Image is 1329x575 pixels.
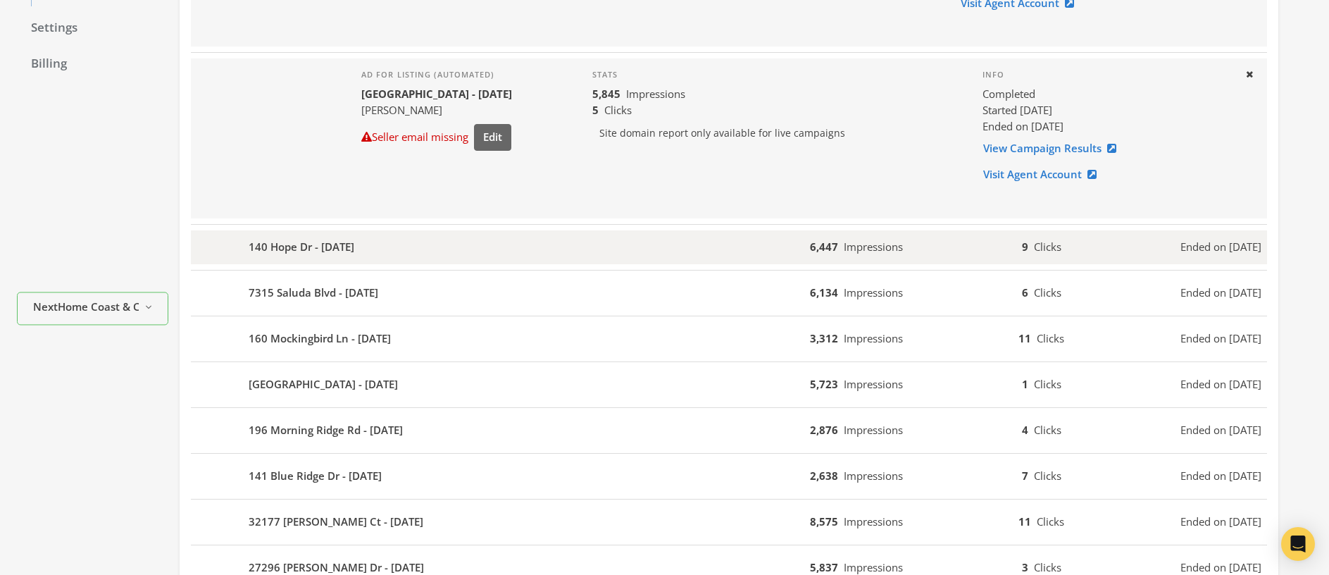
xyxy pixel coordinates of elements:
span: Impressions [844,240,903,254]
button: 140 Hope Dr - [DATE]6,447Impressions9ClicksEnded on [DATE] [191,230,1267,264]
span: Clicks [604,103,632,117]
b: 11 [1018,514,1031,528]
span: Impressions [844,423,903,437]
b: 141 Blue Ridge Dr - [DATE] [249,468,382,484]
b: 7315 Saluda Blvd - [DATE] [249,285,378,301]
b: 3,312 [810,331,838,345]
b: 4 [1022,423,1028,437]
span: Clicks [1037,514,1064,528]
span: Clicks [1034,285,1061,299]
b: 6 [1022,285,1028,299]
b: 9 [1022,240,1028,254]
span: Ended on [DATE] [1180,330,1261,347]
span: Clicks [1034,240,1061,254]
span: Clicks [1034,469,1061,483]
div: Open Intercom Messenger [1281,527,1315,561]
span: Impressions [844,469,903,483]
b: 5,723 [810,377,838,391]
span: Impressions [844,377,903,391]
button: 141 Blue Ridge Dr - [DATE]2,638Impressions7ClicksEnded on [DATE] [191,459,1267,493]
button: 196 Morning Ridge Rd - [DATE]2,876Impressions4ClicksEnded on [DATE] [191,414,1267,447]
b: 7 [1022,469,1028,483]
span: Impressions [844,331,903,345]
a: Visit Agent Account [982,161,1106,187]
button: [GEOGRAPHIC_DATA] - [DATE]5,723Impressions1ClicksEnded on [DATE] [191,368,1267,402]
a: Settings [17,13,168,43]
b: 32177 [PERSON_NAME] Ct - [DATE] [249,514,423,530]
button: 7315 Saluda Blvd - [DATE]6,134Impressions6ClicksEnded on [DATE] [191,276,1267,310]
b: 140 Hope Dr - [DATE] [249,239,354,255]
span: Impressions [844,285,903,299]
b: 5,845 [592,87,620,101]
b: [GEOGRAPHIC_DATA] - [DATE] [249,376,398,392]
b: 3 [1022,560,1028,574]
b: 2,876 [810,423,838,437]
h4: Ad for listing (automated) [361,70,512,80]
h4: Info [982,70,1233,80]
span: Ended on [DATE] [1180,422,1261,438]
span: Impressions [844,514,903,528]
button: Edit [474,124,511,150]
span: Impressions [626,87,685,101]
span: Ended on [DATE] [1180,239,1261,255]
button: 160 Mockingbird Ln - [DATE]3,312Impressions11ClicksEnded on [DATE] [191,322,1267,356]
div: Started [DATE] [982,102,1233,118]
span: Impressions [844,560,903,574]
button: NextHome Coast & Country [17,292,168,325]
span: Ended on [DATE] [1180,514,1261,530]
b: [GEOGRAPHIC_DATA] - [DATE] [361,87,512,101]
b: 2,638 [810,469,838,483]
b: 160 Mockingbird Ln - [DATE] [249,330,391,347]
div: Seller email missing [361,129,468,145]
div: [PERSON_NAME] [361,102,512,118]
span: Ended on [DATE] [1180,468,1261,484]
b: 1 [1022,377,1028,391]
p: Site domain report only available for live campaigns [592,118,960,148]
button: 32177 [PERSON_NAME] Ct - [DATE]8,575Impressions11ClicksEnded on [DATE] [191,505,1267,539]
span: Clicks [1034,560,1061,574]
span: NextHome Coast & Country [33,299,139,316]
b: 11 [1018,331,1031,345]
b: 6,134 [810,285,838,299]
a: View Campaign Results [982,135,1125,161]
span: completed [982,86,1035,102]
span: Clicks [1034,377,1061,391]
span: Clicks [1037,331,1064,345]
b: 6,447 [810,240,838,254]
b: 196 Morning Ridge Rd - [DATE] [249,422,403,438]
b: 5 [592,103,599,117]
span: Ended on [DATE] [1180,285,1261,301]
span: Ended on [DATE] [982,119,1063,133]
span: Ended on [DATE] [1180,376,1261,392]
b: 8,575 [810,514,838,528]
b: 5,837 [810,560,838,574]
h4: Stats [592,70,960,80]
a: Billing [17,49,168,79]
span: Clicks [1034,423,1061,437]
